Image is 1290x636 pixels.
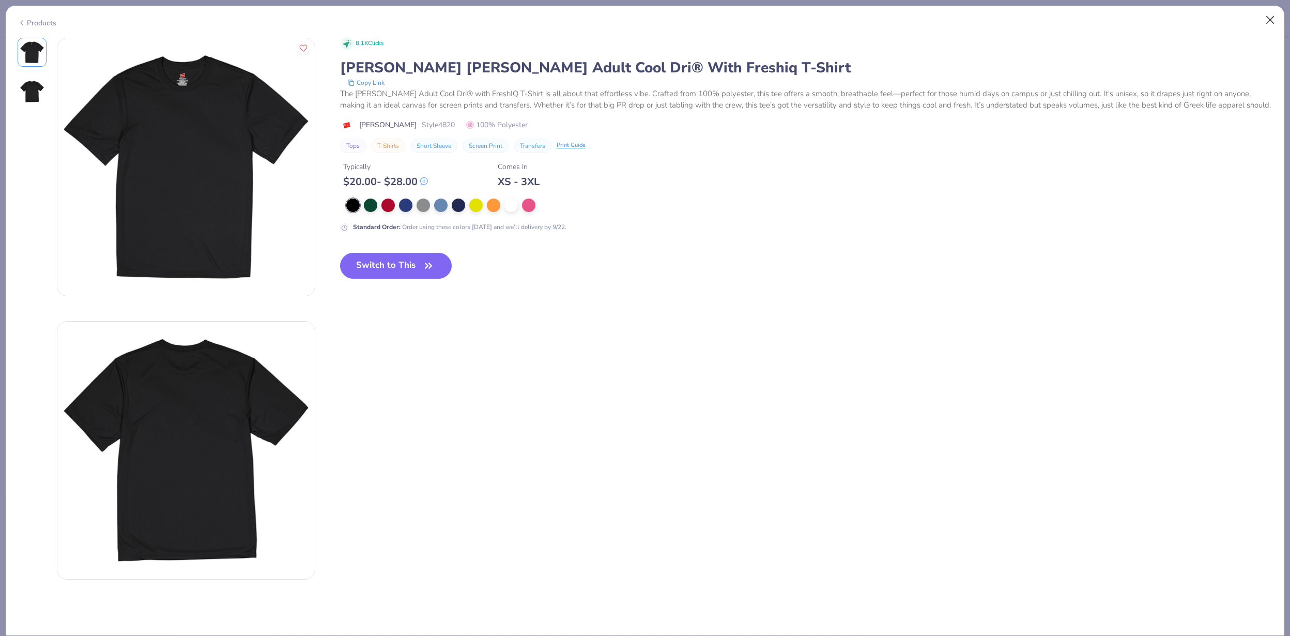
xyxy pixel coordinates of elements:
[371,139,405,153] button: T-Shirts
[340,58,1273,78] div: [PERSON_NAME] [PERSON_NAME] Adult Cool Dri® With Freshiq T-Shirt
[356,39,383,48] span: 8.1K Clicks
[410,139,457,153] button: Short Sleeve
[297,41,310,55] button: Like
[340,139,366,153] button: Tops
[422,119,455,130] span: Style 4820
[344,78,388,88] button: copy to clipboard
[343,161,428,172] div: Typically
[498,175,540,188] div: XS - 3XL
[20,40,44,65] img: Front
[340,253,452,279] button: Switch to This
[1261,10,1280,30] button: Close
[498,161,540,172] div: Comes In
[353,223,401,231] strong: Standard Order :
[557,141,586,150] div: Print Guide
[463,139,509,153] button: Screen Print
[466,119,528,130] span: 100% Polyester
[343,175,428,188] div: $ 20.00 - $ 28.00
[340,88,1273,111] div: The [PERSON_NAME] Adult Cool Dri® with FreshIQ T-Shirt is all about that effortless vibe. Crafted...
[57,38,315,296] img: Front
[20,79,44,104] img: Back
[514,139,551,153] button: Transfers
[18,18,56,28] div: Products
[359,119,417,130] span: [PERSON_NAME]
[57,322,315,579] img: Back
[353,222,566,232] div: Order using these colors [DATE] and we’ll delivery by 9/22.
[340,121,354,129] img: brand logo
